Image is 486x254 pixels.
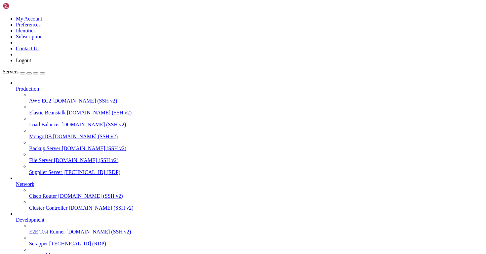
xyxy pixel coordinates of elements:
[29,122,483,128] a: Load Balancer [DOMAIN_NAME] (SSH v2)
[29,157,53,163] span: File Server
[16,22,41,27] a: Preferences
[29,140,483,151] li: Backup Server [DOMAIN_NAME] (SSH v2)
[16,16,42,21] a: My Account
[29,193,483,199] a: Cisco Router [DOMAIN_NAME] (SSH v2)
[66,229,131,234] span: [DOMAIN_NAME] (SSH v2)
[29,110,66,115] span: Elastic Beanstalk
[53,98,117,104] span: [DOMAIN_NAME] (SSH v2)
[16,217,44,223] span: Development
[29,104,483,116] li: Elastic Beanstalk [DOMAIN_NAME] (SSH v2)
[29,223,483,235] li: E2E Test Runner [DOMAIN_NAME] (SSH v2)
[49,241,106,246] span: [TECHNICAL_ID] (RDP)
[29,134,483,140] a: MongoDB [DOMAIN_NAME] (SSH v2)
[29,157,483,163] a: File Server [DOMAIN_NAME] (SSH v2)
[62,146,127,151] span: [DOMAIN_NAME] (SSH v2)
[16,28,36,33] a: Identities
[16,181,34,187] span: Network
[29,92,483,104] li: AWS EC2 [DOMAIN_NAME] (SSH v2)
[29,98,51,104] span: AWS EC2
[16,175,483,211] li: Network
[29,229,483,235] a: E2E Test Runner [DOMAIN_NAME] (SSH v2)
[67,110,132,115] span: [DOMAIN_NAME] (SSH v2)
[29,98,483,104] a: AWS EC2 [DOMAIN_NAME] (SSH v2)
[16,80,483,175] li: Production
[29,187,483,199] li: Cisco Router [DOMAIN_NAME] (SSH v2)
[29,169,62,175] span: Supplier Server
[69,205,134,211] span: [DOMAIN_NAME] (SSH v2)
[29,116,483,128] li: Load Balancer [DOMAIN_NAME] (SSH v2)
[29,199,483,211] li: Cluster Controller [DOMAIN_NAME] (SSH v2)
[16,217,483,223] a: Development
[58,193,123,199] span: [DOMAIN_NAME] (SSH v2)
[29,163,483,175] li: Supplier Server [TECHNICAL_ID] (RDP)
[61,122,126,127] span: [DOMAIN_NAME] (SSH v2)
[3,69,45,74] a: Servers
[29,169,483,175] a: Supplier Server [TECHNICAL_ID] (RDP)
[29,193,57,199] span: Cisco Router
[29,205,67,211] span: Cluster Controller
[29,122,60,127] span: Load Balancer
[16,58,31,63] a: Logout
[3,69,19,74] span: Servers
[29,241,48,246] span: Scrapper
[29,235,483,247] li: Scrapper [TECHNICAL_ID] (RDP)
[16,46,40,51] a: Contact Us
[29,146,61,151] span: Backup Server
[29,110,483,116] a: Elastic Beanstalk [DOMAIN_NAME] (SSH v2)
[29,241,483,247] a: Scrapper [TECHNICAL_ID] (RDP)
[29,128,483,140] li: MongoDB [DOMAIN_NAME] (SSH v2)
[29,134,52,139] span: MongoDB
[63,169,120,175] span: [TECHNICAL_ID] (RDP)
[3,3,41,9] img: Shellngn
[29,229,65,234] span: E2E Test Runner
[29,205,483,211] a: Cluster Controller [DOMAIN_NAME] (SSH v2)
[16,86,39,92] span: Production
[54,157,119,163] span: [DOMAIN_NAME] (SSH v2)
[16,86,483,92] a: Production
[29,146,483,151] a: Backup Server [DOMAIN_NAME] (SSH v2)
[16,34,43,39] a: Subscription
[53,134,118,139] span: [DOMAIN_NAME] (SSH v2)
[16,181,483,187] a: Network
[29,151,483,163] li: File Server [DOMAIN_NAME] (SSH v2)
